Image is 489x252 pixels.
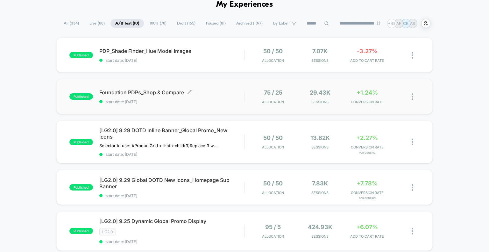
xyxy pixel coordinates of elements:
p: AF [396,21,401,26]
img: close [412,184,413,191]
span: CONVERSION RATE [345,145,389,149]
span: start date: [DATE] [99,239,244,244]
span: 95 / 5 [265,224,281,230]
span: start date: [DATE] [99,193,244,198]
span: Sessions [298,58,342,63]
span: CONVERSION RATE [345,191,389,195]
span: 50 / 50 [263,48,283,54]
span: 7.07k [312,48,328,54]
img: end [377,21,380,25]
span: LG2.0 [99,228,116,235]
span: PDP_Shade Finder_Hue Model Images [99,48,244,54]
span: 29.43k [310,89,330,96]
span: for Generic [345,197,389,200]
span: Allocation [262,234,284,239]
span: Sessions [298,191,342,195]
span: Allocation [262,191,284,195]
span: ADD TO CART RATE [345,58,389,63]
span: Sessions [298,145,342,149]
span: Archived ( 1077 ) [231,19,267,28]
span: published [69,52,93,58]
span: 424.93k [308,224,332,230]
span: 75 / 25 [264,89,282,96]
span: +1.24% [357,89,378,96]
span: Selector to use: #ProductGrid > li:nth-child(3)Replace 3 with the block number﻿Copy the widget ID... [99,143,217,148]
span: Sessions [298,100,342,104]
span: 13.82k [310,134,330,141]
img: close [412,228,413,234]
span: [LG2.0] 9.29 Global DOTD New Icons_Homepage Sub Banner [99,177,244,190]
span: 50 / 50 [263,134,283,141]
span: Paused ( 81 ) [201,19,230,28]
span: +2.27% [356,134,378,141]
span: Allocation [262,100,284,104]
span: start date: [DATE] [99,99,244,104]
p: AS [410,21,415,26]
span: Sessions [298,234,342,239]
span: +7.78% [357,180,378,187]
span: ADD TO CART RATE [345,234,389,239]
span: [LG2.0] 9.29 DOTD Inline Banner_Global Promo_New Icons [99,127,244,140]
img: close [412,139,413,145]
span: Allocation [262,58,284,63]
span: 50 / 50 [263,180,283,187]
span: CONVERSION RATE [345,100,389,104]
span: Live ( 88 ) [85,19,110,28]
img: close [412,93,413,100]
div: + 42 [387,19,396,28]
span: published [69,228,93,234]
p: CR [403,21,408,26]
span: for Generic [345,151,389,154]
span: Allocation [262,145,284,149]
span: All ( 334 ) [59,19,84,28]
span: published [69,139,93,145]
span: Draft ( 165 ) [172,19,200,28]
img: close [412,52,413,59]
span: published [69,93,93,100]
span: 100% ( 78 ) [145,19,171,28]
span: A/B Test ( 10 ) [110,19,144,28]
span: +6.07% [356,224,378,230]
span: -3.27% [357,48,378,54]
span: 7.83k [312,180,328,187]
span: start date: [DATE] [99,152,244,157]
span: By Label [273,21,288,26]
span: [LG2.0] 9.25 Dynamic Global Promo Display [99,218,244,224]
span: published [69,184,93,191]
span: start date: [DATE] [99,58,244,63]
span: Foundation PDPs_Shop & Compare [99,89,244,96]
